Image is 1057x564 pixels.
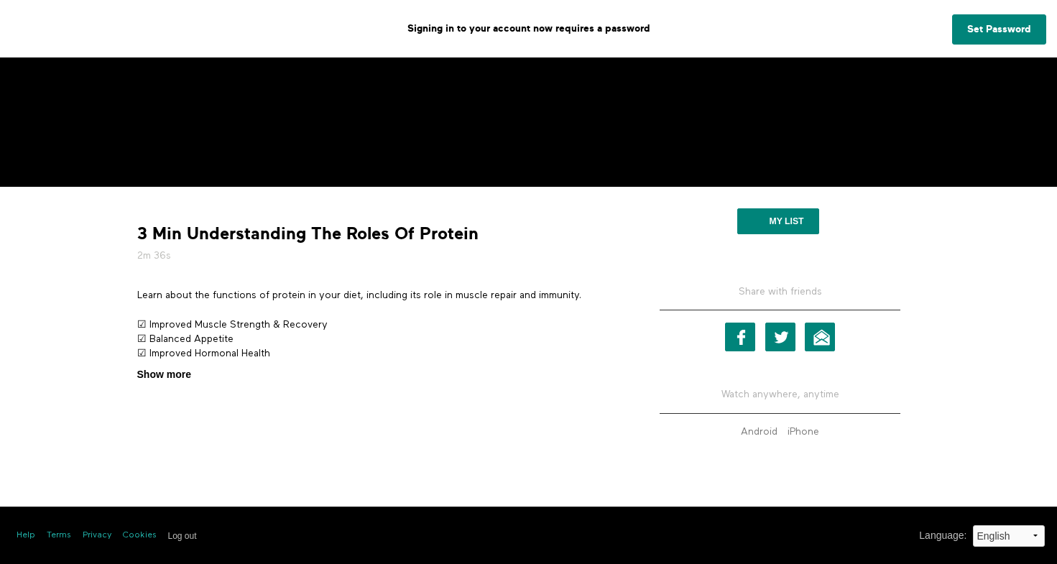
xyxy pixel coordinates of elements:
strong: iPhone [788,427,819,437]
label: Language : [919,528,966,543]
span: Show more [137,367,191,382]
a: Android [737,427,781,437]
h5: 2m 36s [137,249,619,263]
p: Learn about the functions of protein in your diet, including its role in muscle repair and immunity. [137,288,619,302]
a: Privacy [83,530,111,542]
button: My list [737,208,818,234]
h5: Share with friends [660,285,900,310]
a: iPhone [784,427,823,437]
h5: Watch anywhere, anytime [660,376,900,413]
a: Help [17,530,35,542]
p: Signing in to your account now requires a password [11,11,1046,47]
p: ☑ Improved Muscle Strength & Recovery ☑ Balanced Appetite ☑ Improved Hormonal Health [137,318,619,361]
a: Cookies [123,530,157,542]
strong: 3 Min Understanding The Roles Of Protein [137,223,479,245]
a: Facebook [725,323,755,351]
input: Log out [168,531,197,541]
a: Set Password [952,14,1046,45]
strong: Android [741,427,777,437]
a: Email [805,323,835,351]
a: Terms [47,530,71,542]
a: Twitter [765,323,795,351]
